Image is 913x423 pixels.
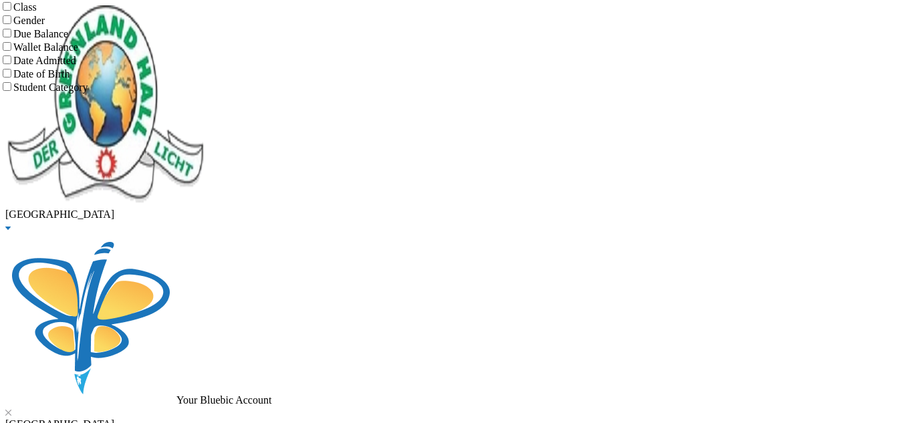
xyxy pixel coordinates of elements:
span: Date Admitted [13,55,76,66]
input: Gender [3,15,11,24]
span: Gender [13,15,45,26]
span: Student Category [13,82,88,93]
input: Student Category [3,82,11,91]
img: logo [5,5,206,206]
span: Due Balance [13,28,68,39]
span: Wallet Balance [13,41,78,53]
span: Your Bluebic Account [176,394,271,406]
span: Date of Birth [13,68,70,80]
input: Date of Birth [3,69,11,78]
input: Due Balance [3,29,11,37]
input: Class [3,2,11,11]
span: Class [13,1,37,13]
input: Wallet Balance [3,42,11,51]
input: Date Admitted [3,55,11,64]
div: [GEOGRAPHIC_DATA] [5,208,908,221]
